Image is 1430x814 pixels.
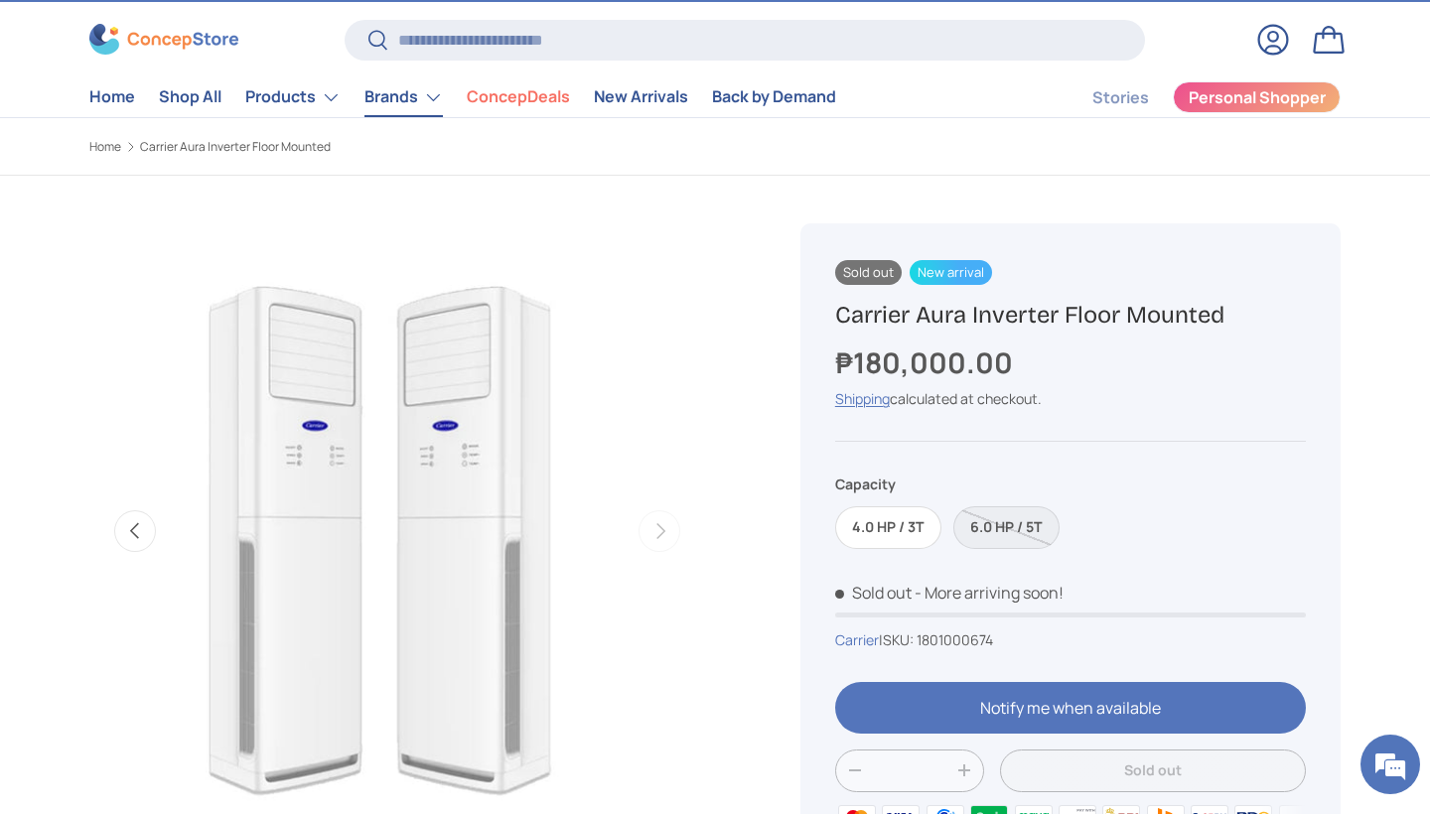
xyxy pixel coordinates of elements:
[835,474,896,494] legend: Capacity
[89,141,121,153] a: Home
[103,111,334,137] div: Chat with us now
[883,630,914,649] span: SKU:
[89,24,238,55] img: ConcepStore
[1189,89,1326,105] span: Personal Shopper
[467,77,570,116] a: ConcepDeals
[835,582,912,604] span: Sold out
[1045,77,1341,117] nav: Secondary
[712,77,836,116] a: Back by Demand
[326,10,373,58] div: Minimize live chat window
[879,630,993,649] span: |
[1092,78,1149,117] a: Stories
[835,343,1018,382] strong: ₱180,000.00
[835,388,1306,409] div: calculated at checkout.
[915,582,1064,604] p: - More arriving soon!
[835,300,1306,331] h1: Carrier Aura Inverter Floor Mounted
[835,260,902,285] span: Sold out
[1173,81,1341,113] a: Personal Shopper
[89,77,135,116] a: Home
[594,77,688,116] a: New Arrivals
[115,250,274,451] span: We're online!
[353,77,455,117] summary: Brands
[89,138,753,156] nav: Breadcrumbs
[1000,749,1306,792] button: Sold out
[159,77,221,116] a: Shop All
[835,389,890,408] a: Shipping
[835,630,879,649] a: Carrier
[233,77,353,117] summary: Products
[910,260,992,285] span: New arrival
[953,506,1060,549] label: Sold out
[140,141,331,153] a: Carrier Aura Inverter Floor Mounted
[917,630,993,649] span: 1801000674
[10,542,378,611] textarea: Type your message and hit 'Enter'
[89,77,836,117] nav: Primary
